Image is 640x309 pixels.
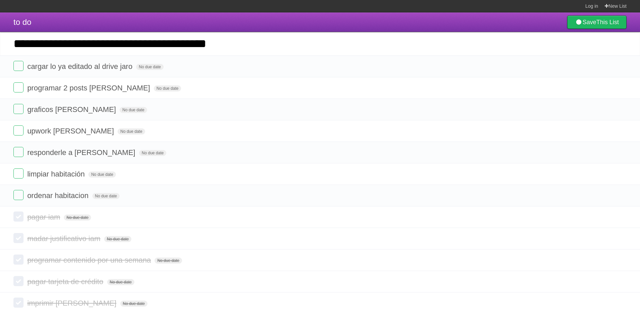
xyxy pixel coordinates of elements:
[118,128,145,134] span: No due date
[27,105,118,114] span: graficos [PERSON_NAME]
[27,127,116,135] span: upwork [PERSON_NAME]
[27,191,90,200] span: ordenar habitacion
[27,234,102,243] span: madar justificativo iam
[27,277,105,286] span: pagar tarjeta de crédito
[120,107,147,113] span: No due date
[13,276,24,286] label: Done
[13,17,31,27] span: to do
[27,84,152,92] span: programar 2 posts [PERSON_NAME]
[104,236,131,242] span: No due date
[13,233,24,243] label: Done
[139,150,166,156] span: No due date
[567,15,627,29] a: SaveThis List
[13,211,24,222] label: Done
[13,298,24,308] label: Done
[27,148,137,157] span: responderle a [PERSON_NAME]
[27,299,118,307] span: imprimir [PERSON_NAME]
[155,258,182,264] span: No due date
[92,193,120,199] span: No due date
[13,190,24,200] label: Done
[107,279,134,285] span: No due date
[154,85,181,91] span: No due date
[88,171,116,178] span: No due date
[120,301,147,307] span: No due date
[13,104,24,114] label: Done
[27,213,62,221] span: pagar iam
[13,61,24,71] label: Done
[136,64,163,70] span: No due date
[13,168,24,179] label: Done
[27,170,86,178] span: limpiar habitación
[13,255,24,265] label: Done
[27,256,153,264] span: programar contenido por una semana
[13,82,24,92] label: Done
[64,215,91,221] span: No due date
[13,125,24,136] label: Done
[27,62,134,71] span: cargar lo ya editado al drive jaro
[596,19,619,26] b: This List
[13,147,24,157] label: Done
